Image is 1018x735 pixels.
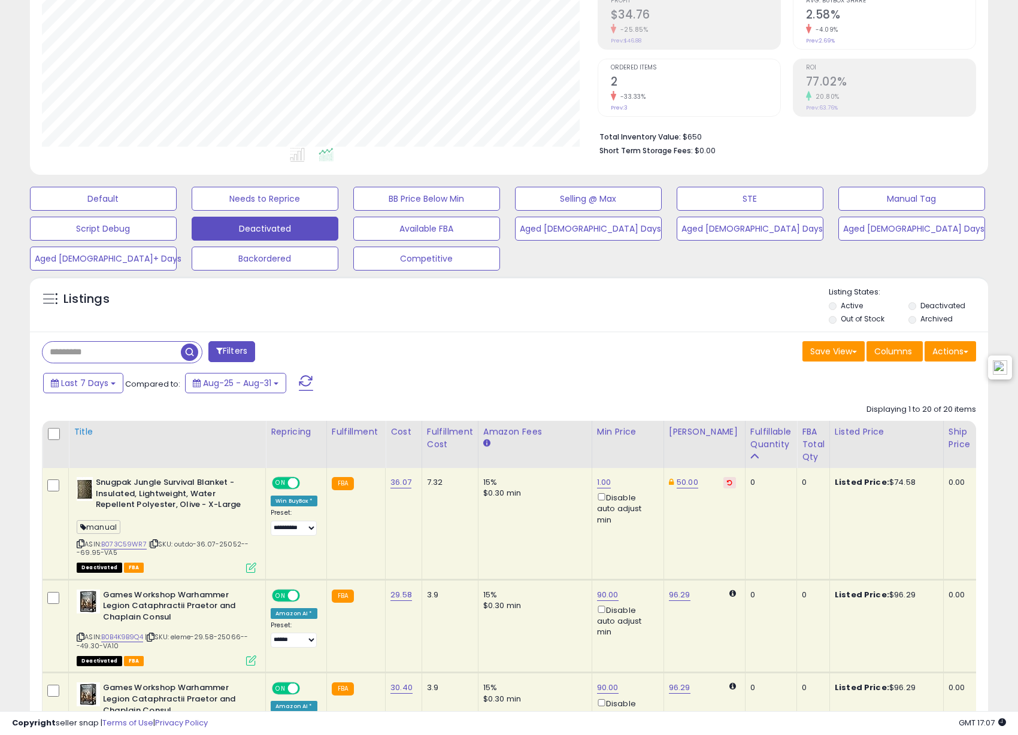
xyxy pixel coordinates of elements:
span: Ordered Items [611,65,780,71]
span: | SKU: eleme-29.58-25066---49.30-VA10 [77,632,248,650]
button: Deactivated [192,217,338,241]
div: Title [74,426,260,438]
div: seller snap | | [12,718,208,729]
div: 15% [483,590,583,600]
b: Listed Price: [835,476,889,488]
a: 30.40 [390,682,413,694]
button: Script Debug [30,217,177,241]
small: Prev: 2.69% [806,37,835,44]
div: Min Price [597,426,659,438]
b: Listed Price: [835,589,889,600]
img: 51q1tl2rMQL._SL40_.jpg [77,590,100,613]
div: ASIN: [77,590,256,665]
button: Available FBA [353,217,500,241]
small: Prev: $46.88 [611,37,641,44]
b: Total Inventory Value: [599,132,681,142]
a: 29.58 [390,589,412,601]
div: 0 [750,590,787,600]
p: Listing States: [829,287,988,298]
h2: 2 [611,75,780,91]
div: 15% [483,477,583,488]
div: Repricing [271,426,322,438]
div: Disable auto adjust min [597,491,655,526]
small: Prev: 3 [611,104,628,111]
span: All listings that are unavailable for purchase on Amazon for any reason other than out-of-stock [77,656,122,666]
div: 0.00 [949,682,968,693]
small: FBA [332,477,354,490]
div: 0.00 [949,590,968,600]
b: Games Workshop Warhammer Legion Cataphractii Praetor and Chaplain Consul [103,590,249,626]
span: Columns [874,345,912,357]
div: $96.29 [835,682,934,693]
div: Amazon Fees [483,426,587,438]
small: -4.09% [811,25,838,34]
div: 0 [750,477,787,488]
span: All listings that are unavailable for purchase on Amazon for any reason other than out-of-stock [77,563,122,573]
span: | SKU: outdo-36.07-25052---69.95-VA5 [77,539,249,557]
div: Fulfillment Cost [427,426,473,451]
small: FBA [332,682,354,695]
span: Last 7 Days [61,377,108,389]
button: Aged [DEMOGRAPHIC_DATA] Days [515,217,662,241]
button: Aged [DEMOGRAPHIC_DATA]+ Days [30,247,177,271]
div: $74.58 [835,477,934,488]
b: Games Workshop Warhammer Legion Cataphractii Praetor and Chaplain Consul [103,682,249,719]
a: 96.29 [669,682,690,694]
span: Aug-25 - Aug-31 [203,377,271,389]
div: 0 [802,477,820,488]
h2: 2.58% [806,8,975,24]
label: Out of Stock [841,314,884,324]
span: ON [273,684,288,694]
div: 15% [483,682,583,693]
div: Preset: [271,621,317,648]
div: 7.32 [427,477,469,488]
button: Aug-25 - Aug-31 [185,373,286,393]
li: $650 [599,129,968,143]
button: Competitive [353,247,500,271]
div: Disable auto adjust min [597,603,655,638]
h5: Listings [63,291,110,308]
div: 3.9 [427,682,469,693]
a: Privacy Policy [155,717,208,728]
label: Archived [920,314,953,324]
small: FBA [332,590,354,603]
img: icon48.png [993,360,1007,375]
button: Filters [208,341,255,362]
div: [PERSON_NAME] [669,426,740,438]
span: Compared to: [125,378,180,390]
span: manual [77,520,120,534]
span: FBA [124,656,144,666]
button: Aged [DEMOGRAPHIC_DATA] Days [838,217,985,241]
a: 1.00 [597,476,611,488]
span: $0.00 [695,145,716,156]
div: 0.00 [949,477,968,488]
b: Short Term Storage Fees: [599,145,693,156]
h2: 77.02% [806,75,975,91]
div: $0.30 min [483,694,583,704]
button: Actions [925,341,976,362]
label: Active [841,300,863,311]
div: Fulfillable Quantity [750,426,792,451]
div: Displaying 1 to 20 of 20 items [866,404,976,415]
button: Last 7 Days [43,373,123,393]
label: Deactivated [920,300,965,311]
div: $0.30 min [483,600,583,611]
div: $96.29 [835,590,934,600]
div: 0 [750,682,787,693]
div: Ship Price [949,426,972,451]
button: Save View [802,341,865,362]
button: Backordered [192,247,338,271]
button: Default [30,187,177,211]
button: Selling @ Max [515,187,662,211]
a: B073C59WR7 [101,539,147,549]
div: 0 [802,590,820,600]
span: OFF [298,478,317,488]
span: 2025-09-8 17:07 GMT [959,717,1006,728]
button: Needs to Reprice [192,187,338,211]
img: 51q1tl2rMQL._SL40_.jpg [77,682,100,706]
div: Cost [390,426,417,438]
span: FBA [124,563,144,573]
a: Terms of Use [102,717,153,728]
div: Win BuyBox * [271,496,317,506]
div: Fulfillment [332,426,380,438]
